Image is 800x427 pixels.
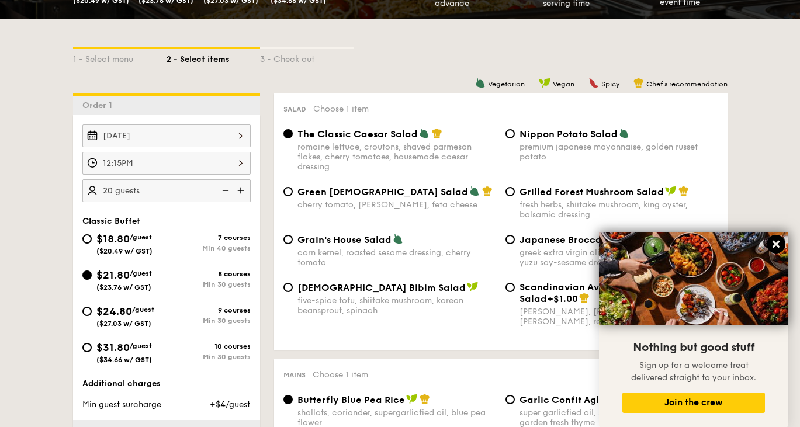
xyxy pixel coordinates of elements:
[82,400,161,409] span: Min guest surcharge
[520,142,718,162] div: premium japanese mayonnaise, golden russet potato
[539,78,550,88] img: icon-vegan.f8ff3823.svg
[297,234,392,245] span: Grain's House Salad
[73,49,167,65] div: 1 - Select menu
[520,129,618,140] span: Nippon Potato Salad
[297,142,496,172] div: romaine lettuce, croutons, shaved parmesan flakes, cherry tomatoes, housemade caesar dressing
[297,186,468,197] span: Green [DEMOGRAPHIC_DATA] Salad
[520,248,718,268] div: greek extra virgin olive oil, kizami nori, ginger, yuzu soy-sesame dressing
[283,105,306,113] span: Salad
[599,232,788,325] img: DSC07876-Edit02-Large.jpeg
[767,235,785,254] button: Close
[82,307,92,316] input: $24.80/guest($27.03 w/ GST)9 coursesMin 30 guests
[283,235,293,244] input: Grain's House Saladcorn kernel, roasted sesame dressing, cherry tomato
[313,370,368,380] span: Choose 1 item
[130,233,152,241] span: /guest
[96,247,153,255] span: ($20.49 w/ GST)
[505,235,515,244] input: Japanese Broccoli Slawgreek extra virgin olive oil, kizami nori, ginger, yuzu soy-sesame dressing
[283,395,293,404] input: Butterfly Blue Pea Riceshallots, coriander, supergarlicfied oil, blue pea flower
[167,342,251,350] div: 10 courses
[520,200,718,220] div: fresh herbs, shiitake mushroom, king oyster, balsamic dressing
[547,293,578,304] span: +$1.00
[82,152,251,175] input: Event time
[420,394,430,404] img: icon-chef-hat.a58ddaea.svg
[631,360,756,383] span: Sign up for a welcome treat delivered straight to your inbox.
[283,371,306,379] span: Mains
[475,78,486,88] img: icon-vegetarian.fe4039eb.svg
[167,270,251,278] div: 8 courses
[82,234,92,244] input: $18.80/guest($20.49 w/ GST)7 coursesMin 40 guests
[167,306,251,314] div: 9 courses
[210,400,250,409] span: +$4/guest
[520,307,718,327] div: [PERSON_NAME], [PERSON_NAME], [PERSON_NAME], red onion
[297,200,496,210] div: cherry tomato, [PERSON_NAME], feta cheese
[297,129,418,140] span: The Classic Caesar Salad
[601,80,619,88] span: Spicy
[132,306,154,314] span: /guest
[432,128,442,138] img: icon-chef-hat.a58ddaea.svg
[619,128,629,138] img: icon-vegetarian.fe4039eb.svg
[520,234,632,245] span: Japanese Broccoli Slaw
[216,179,233,202] img: icon-reduce.1d2dbef1.svg
[665,186,677,196] img: icon-vegan.f8ff3823.svg
[96,341,130,354] span: $31.80
[622,393,765,413] button: Join the crew
[406,394,418,404] img: icon-vegan.f8ff3823.svg
[488,80,525,88] span: Vegetarian
[505,187,515,196] input: Grilled Forest Mushroom Saladfresh herbs, shiitake mushroom, king oyster, balsamic dressing
[167,317,251,325] div: Min 30 guests
[167,353,251,361] div: Min 30 guests
[130,269,152,277] span: /guest
[96,232,130,245] span: $18.80
[482,186,493,196] img: icon-chef-hat.a58ddaea.svg
[297,282,466,293] span: [DEMOGRAPHIC_DATA] Bibim Salad
[469,186,480,196] img: icon-vegetarian.fe4039eb.svg
[297,296,496,315] div: five-spice tofu, shiitake mushroom, korean beansprout, spinach
[520,186,664,197] span: Grilled Forest Mushroom Salad
[82,179,251,202] input: Number of guests
[283,187,293,196] input: Green [DEMOGRAPHIC_DATA] Saladcherry tomato, [PERSON_NAME], feta cheese
[283,129,293,138] input: The Classic Caesar Saladromaine lettuce, croutons, shaved parmesan flakes, cherry tomatoes, house...
[82,378,251,390] div: Additional charges
[505,395,515,404] input: Garlic Confit Aglio Oliosuper garlicfied oil, slow baked cherry tomatoes, garden fresh thyme
[167,234,251,242] div: 7 courses
[313,104,369,114] span: Choose 1 item
[633,341,754,355] span: Nothing but good stuff
[96,305,132,318] span: $24.80
[646,80,728,88] span: Chef's recommendation
[283,283,293,292] input: [DEMOGRAPHIC_DATA] Bibim Saladfive-spice tofu, shiitake mushroom, korean beansprout, spinach
[467,282,479,292] img: icon-vegan.f8ff3823.svg
[505,283,515,292] input: Scandinavian Avocado Prawn Salad+$1.00[PERSON_NAME], [PERSON_NAME], [PERSON_NAME], red onion
[167,280,251,289] div: Min 30 guests
[419,128,430,138] img: icon-vegetarian.fe4039eb.svg
[96,356,152,364] span: ($34.66 w/ GST)
[393,234,403,244] img: icon-vegetarian.fe4039eb.svg
[260,49,354,65] div: 3 - Check out
[233,179,251,202] img: icon-add.58712e84.svg
[82,270,92,280] input: $21.80/guest($23.76 w/ GST)8 coursesMin 30 guests
[633,78,644,88] img: icon-chef-hat.a58ddaea.svg
[96,320,151,328] span: ($27.03 w/ GST)
[678,186,689,196] img: icon-chef-hat.a58ddaea.svg
[130,342,152,350] span: /guest
[297,248,496,268] div: corn kernel, roasted sesame dressing, cherry tomato
[82,100,117,110] span: Order 1
[520,282,662,304] span: Scandinavian Avocado Prawn Salad
[520,394,630,405] span: Garlic Confit Aglio Olio
[96,269,130,282] span: $21.80
[82,216,140,226] span: Classic Buffet
[96,283,151,291] span: ($23.76 w/ GST)
[297,394,405,405] span: Butterfly Blue Pea Rice
[588,78,599,88] img: icon-spicy.37a8142b.svg
[579,293,590,303] img: icon-chef-hat.a58ddaea.svg
[82,343,92,352] input: $31.80/guest($34.66 w/ GST)10 coursesMin 30 guests
[505,129,515,138] input: Nippon Potato Saladpremium japanese mayonnaise, golden russet potato
[167,244,251,252] div: Min 40 guests
[553,80,574,88] span: Vegan
[82,124,251,147] input: Event date
[167,49,260,65] div: 2 - Select items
